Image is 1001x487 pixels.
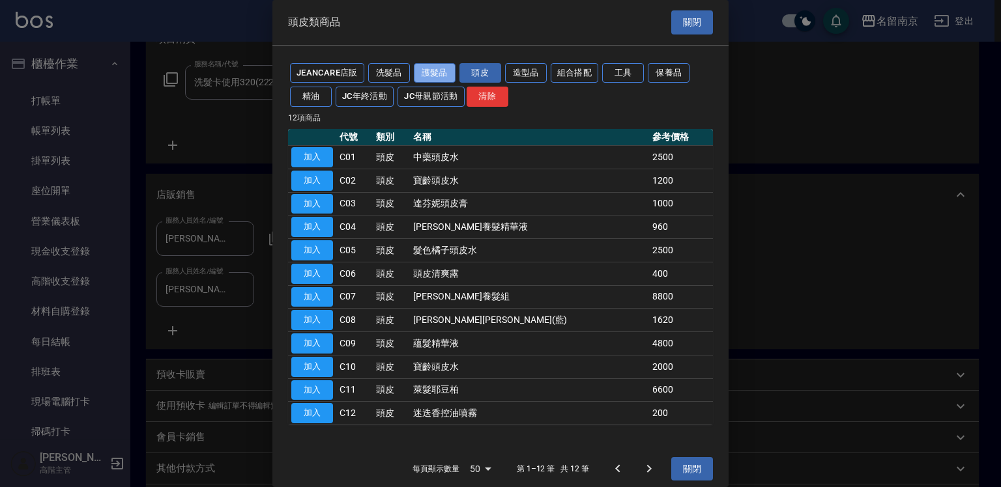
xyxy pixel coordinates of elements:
[336,355,373,378] td: C10
[291,333,333,354] button: 加入
[336,169,373,192] td: C02
[410,309,649,332] td: [PERSON_NAME][PERSON_NAME](藍)
[373,239,409,262] td: 頭皮
[671,10,713,35] button: 關閉
[649,146,713,169] td: 2500
[649,169,713,192] td: 1200
[505,63,547,83] button: 造型品
[373,378,409,402] td: 頭皮
[336,192,373,216] td: C03
[410,146,649,169] td: 中藥頭皮水
[649,216,713,239] td: 960
[649,262,713,285] td: 400
[410,402,649,425] td: 迷迭香控油噴霧
[291,240,333,260] button: 加入
[410,216,649,239] td: [PERSON_NAME]養髮精華液
[414,63,456,83] button: 護髮品
[410,332,649,355] td: 蘊髮精華液
[291,403,333,423] button: 加入
[336,285,373,309] td: C07
[649,129,713,146] th: 參考價格
[288,112,713,124] p: 12 項商品
[410,262,649,285] td: 頭皮清爽露
[336,309,373,332] td: C08
[648,63,689,83] button: 保養品
[291,217,333,237] button: 加入
[288,16,340,29] span: 頭皮類商品
[413,463,459,475] p: 每頁顯示數量
[373,169,409,192] td: 頭皮
[465,451,496,486] div: 50
[649,355,713,378] td: 2000
[291,147,333,167] button: 加入
[467,87,508,107] button: 清除
[410,285,649,309] td: [PERSON_NAME]養髮組
[373,309,409,332] td: 頭皮
[410,239,649,262] td: 髮色橘子頭皮水
[290,87,332,107] button: 精油
[649,332,713,355] td: 4800
[671,457,713,481] button: 關閉
[410,169,649,192] td: 寶齡頭皮水
[336,378,373,402] td: C11
[291,357,333,377] button: 加入
[336,87,394,107] button: JC年終活動
[602,63,644,83] button: 工具
[373,355,409,378] td: 頭皮
[291,264,333,284] button: 加入
[373,216,409,239] td: 頭皮
[291,310,333,330] button: 加入
[291,194,333,214] button: 加入
[649,378,713,402] td: 6600
[291,380,333,400] button: 加入
[373,192,409,216] td: 頭皮
[373,146,409,169] td: 頭皮
[551,63,599,83] button: 組合搭配
[410,192,649,216] td: 達芬妮頭皮膏
[373,402,409,425] td: 頭皮
[291,171,333,191] button: 加入
[368,63,410,83] button: 洗髮品
[336,239,373,262] td: C05
[517,463,589,475] p: 第 1–12 筆 共 12 筆
[649,402,713,425] td: 200
[336,146,373,169] td: C01
[290,63,364,83] button: JeanCare店販
[459,63,501,83] button: 頭皮
[410,378,649,402] td: 萊髮耶豆柏
[373,262,409,285] td: 頭皮
[649,285,713,309] td: 8800
[336,216,373,239] td: C04
[336,332,373,355] td: C09
[410,355,649,378] td: 寶齡頭皮水
[398,87,465,107] button: JC母親節活動
[649,192,713,216] td: 1000
[336,262,373,285] td: C06
[336,129,373,146] th: 代號
[291,287,333,307] button: 加入
[373,129,409,146] th: 類別
[410,129,649,146] th: 名稱
[336,402,373,425] td: C12
[373,285,409,309] td: 頭皮
[649,309,713,332] td: 1620
[649,239,713,262] td: 2500
[373,332,409,355] td: 頭皮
